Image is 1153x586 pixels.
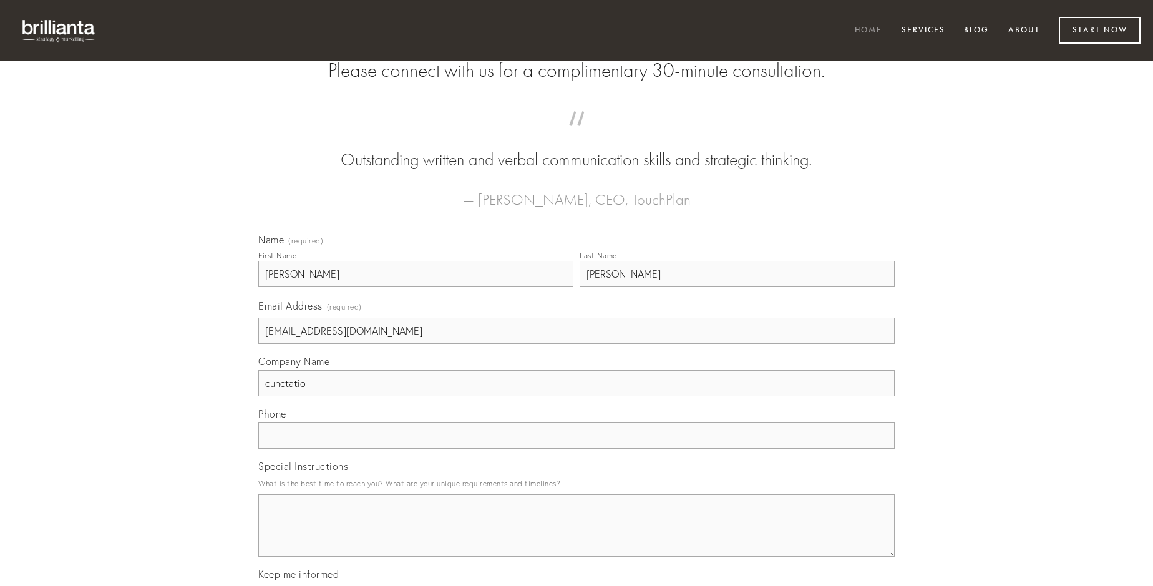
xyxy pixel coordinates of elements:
[258,251,296,260] div: First Name
[1000,21,1048,41] a: About
[580,251,617,260] div: Last Name
[278,124,875,172] blockquote: Outstanding written and verbal communication skills and strategic thinking.
[327,298,362,315] span: (required)
[956,21,997,41] a: Blog
[12,12,106,49] img: brillianta - research, strategy, marketing
[1059,17,1141,44] a: Start Now
[258,408,286,420] span: Phone
[258,355,329,368] span: Company Name
[258,300,323,312] span: Email Address
[893,21,953,41] a: Services
[847,21,890,41] a: Home
[258,475,895,492] p: What is the best time to reach you? What are your unique requirements and timelines?
[278,124,875,148] span: “
[258,460,348,472] span: Special Instructions
[258,233,284,246] span: Name
[258,59,895,82] h2: Please connect with us for a complimentary 30-minute consultation.
[288,237,323,245] span: (required)
[278,172,875,212] figcaption: — [PERSON_NAME], CEO, TouchPlan
[258,568,339,580] span: Keep me informed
